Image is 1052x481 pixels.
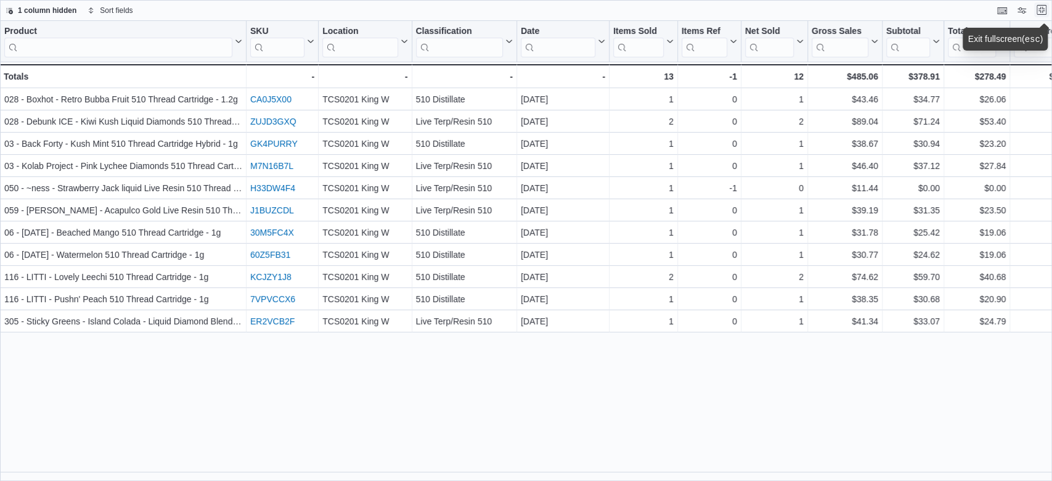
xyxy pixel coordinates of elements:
[682,225,737,240] div: 0
[521,203,605,218] div: [DATE]
[682,247,737,262] div: 0
[416,314,513,329] div: Live Terp/Resin 510
[613,269,674,284] div: 2
[4,181,242,195] div: 050 - ~ness - Strawberry Jack liquid Live Resin 510 Thread Cartridge - 1g
[322,225,407,240] div: TCS0201 King W
[4,92,242,107] div: 028 - Boxhot - Retro Bubba Fruit 510 Thread Cartridge - 1.2g
[521,26,595,38] div: Date
[250,26,304,57] div: SKU URL
[682,181,737,195] div: -1
[322,269,407,284] div: TCS0201 King W
[886,292,940,306] div: $30.68
[812,26,878,57] button: Gross Sales
[613,314,674,329] div: 1
[812,158,878,173] div: $46.40
[250,69,314,84] div: -
[613,181,674,195] div: 1
[812,26,868,38] div: Gross Sales
[521,114,605,129] div: [DATE]
[613,203,674,218] div: 1
[886,26,930,57] div: Subtotal
[250,26,304,38] div: SKU
[886,158,940,173] div: $37.12
[416,26,503,57] div: Classification
[682,69,737,84] div: -1
[812,225,878,240] div: $31.78
[322,247,407,262] div: TCS0201 King W
[948,26,1006,57] button: Total Cost
[250,183,295,193] a: H33DW4F4
[995,3,1009,18] button: Keyboard shortcuts
[745,114,804,129] div: 2
[250,205,294,215] a: J1BUZCDL
[1014,3,1029,18] button: Display options
[416,26,513,57] button: Classification
[4,26,242,57] button: Product
[4,26,232,38] div: Product
[521,158,605,173] div: [DATE]
[521,314,605,329] div: [DATE]
[886,26,940,57] button: Subtotal
[4,203,242,218] div: 059 - [PERSON_NAME] - Acapulco Gold Live Resin 510 Thread Cartridge 1g
[1024,35,1040,44] kbd: esc
[521,92,605,107] div: [DATE]
[322,292,407,306] div: TCS0201 King W
[521,181,605,195] div: [DATE]
[812,136,878,151] div: $38.67
[4,292,242,306] div: 116 - LITTI - Pushn' Peach 510 Thread Cartridge - 1g
[948,69,1006,84] div: $278.49
[886,269,940,284] div: $59.70
[250,316,295,326] a: ER2VCB2F
[613,69,674,84] div: 13
[886,69,940,84] div: $378.91
[745,69,804,84] div: 12
[322,158,407,173] div: TCS0201 King W
[682,314,737,329] div: 0
[416,225,513,240] div: 510 Distillate
[521,26,605,57] button: Date
[4,247,242,262] div: 06 - [DATE] - Watermelon 510 Thread Cartridge - 1g
[416,158,513,173] div: Live Terp/Resin 510
[812,114,878,129] div: $89.04
[948,314,1006,329] div: $24.79
[416,269,513,284] div: 510 Distillate
[322,26,398,38] div: Location
[812,292,878,306] div: $38.35
[745,181,804,195] div: 0
[682,292,737,306] div: 0
[745,26,794,38] div: Net Sold
[812,26,868,57] div: Gross Sales
[682,136,737,151] div: 0
[613,225,674,240] div: 1
[250,161,293,171] a: M7N16B7L
[4,26,232,57] div: Product
[416,136,513,151] div: 510 Distillate
[250,294,295,304] a: 7VPVCCX6
[322,26,407,57] button: Location
[4,225,242,240] div: 06 - [DATE] - Beached Mango 510 Thread Cartridge - 1g
[812,92,878,107] div: $43.46
[4,314,242,329] div: 305 - Sticky Greens - Island Colada - Liquid Diamond Blend Vape - 1g
[100,6,133,15] span: Sort fields
[812,69,878,84] div: $485.06
[521,247,605,262] div: [DATE]
[613,136,674,151] div: 1
[948,247,1006,262] div: $19.06
[745,203,804,218] div: 1
[416,92,513,107] div: 510 Distillate
[521,292,605,306] div: [DATE]
[948,158,1006,173] div: $27.84
[250,139,298,149] a: GK4PURRY
[250,272,292,282] a: KCJZY1J8
[682,26,727,38] div: Items Ref
[812,181,878,195] div: $11.44
[416,247,513,262] div: 510 Distillate
[745,136,804,151] div: 1
[1034,2,1049,17] button: Exit fullscreen
[4,136,242,151] div: 03 - Back Forty - Kush Mint 510 Thread Cartridge Hybrid - 1g
[682,92,737,107] div: 0
[416,181,513,195] div: Live Terp/Resin 510
[250,94,292,104] a: CA0J5X00
[613,26,664,38] div: Items Sold
[682,26,737,57] button: Items Ref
